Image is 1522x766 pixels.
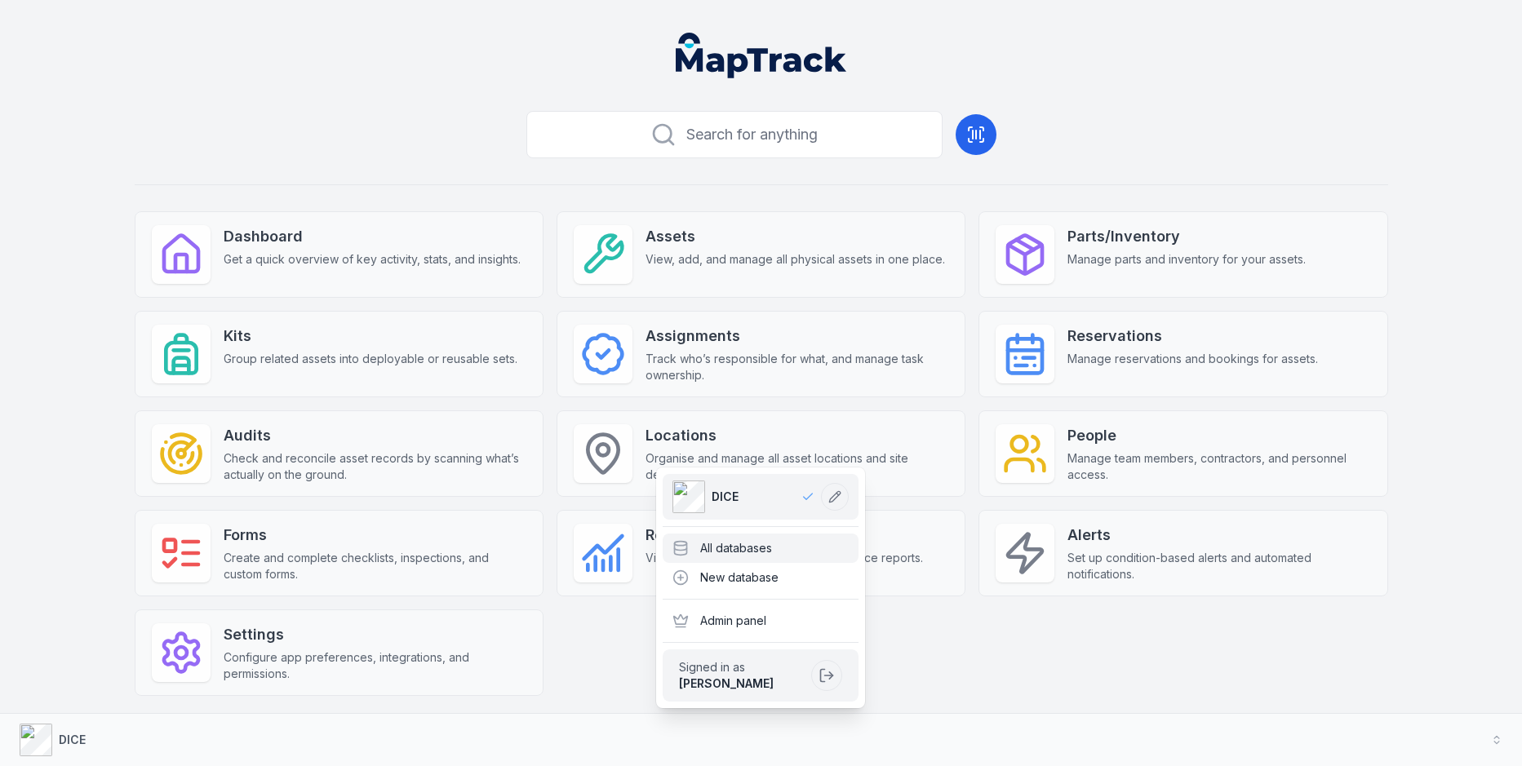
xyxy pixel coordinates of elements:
[59,733,86,746] strong: DICE
[656,467,865,708] div: DICE
[663,534,859,563] div: All databases
[712,489,739,505] span: DICE
[663,563,859,592] div: New database
[679,676,774,690] strong: [PERSON_NAME]
[679,659,805,675] span: Signed in as
[663,606,859,635] div: Admin panel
